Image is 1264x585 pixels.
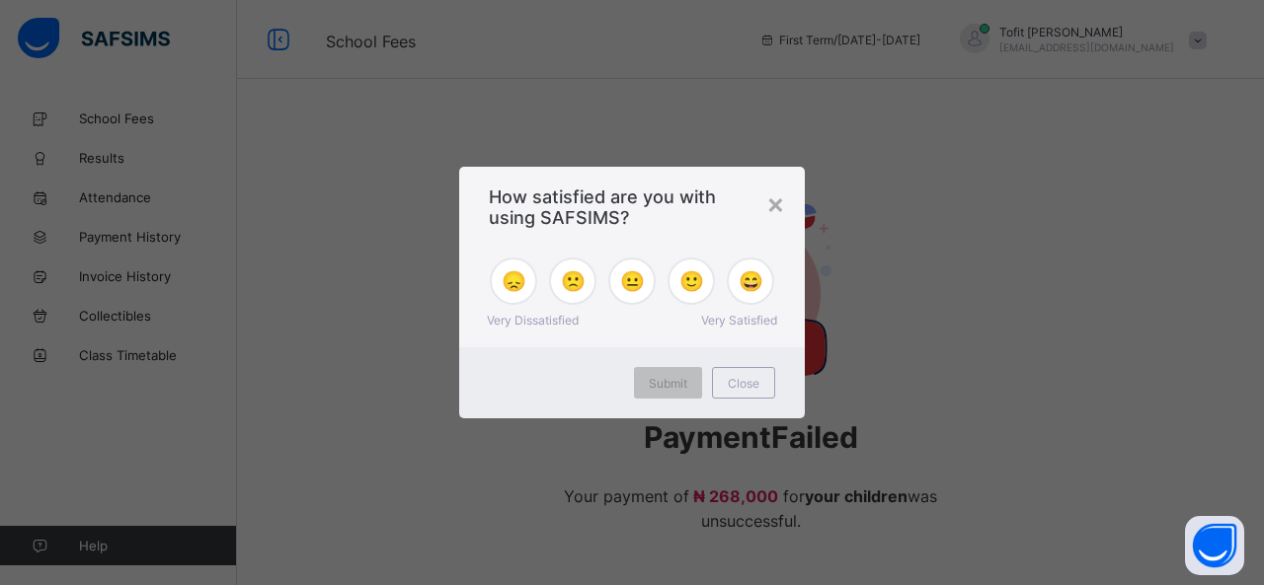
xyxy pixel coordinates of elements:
span: How satisfied are you with using SAFSIMS? [489,186,775,228]
span: 🙁 [561,269,586,293]
span: Very Satisfied [701,313,777,328]
span: 😄 [739,269,763,293]
span: Close [728,376,759,391]
span: Submit [649,376,687,391]
div: × [766,186,785,220]
span: 🙂 [679,269,704,293]
span: 😐 [620,269,645,293]
button: Open asap [1185,516,1244,575]
span: 😞 [502,269,526,293]
span: Very Dissatisfied [487,313,579,328]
